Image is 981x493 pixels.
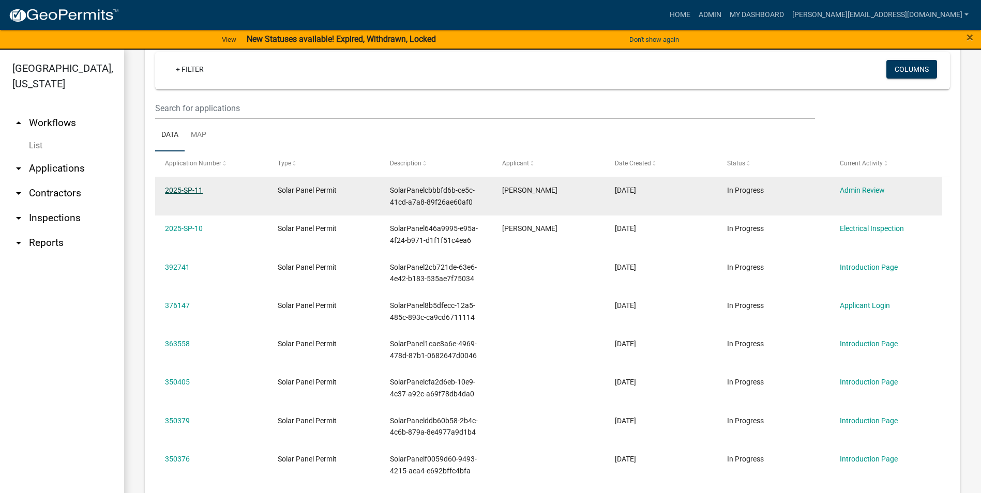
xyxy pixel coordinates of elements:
[625,31,683,48] button: Don't show again
[695,5,726,25] a: Admin
[185,119,213,152] a: Map
[502,186,557,194] span: Matthew Thomas Markham
[380,151,492,176] datatable-header-cell: Description
[727,455,764,463] span: In Progress
[12,187,25,199] i: arrow_drop_down
[165,340,190,348] a: 363558
[727,301,764,310] span: In Progress
[390,224,478,244] span: SolarPanel646a9995-e95a-4f24-b971-d1f1f51c4ea6
[727,160,745,167] span: Status
[605,151,717,176] datatable-header-cell: Date Created
[165,301,190,310] a: 376147
[502,160,529,167] span: Applicant
[165,455,190,463] a: 350376
[165,263,190,271] a: 392741
[12,212,25,224] i: arrow_drop_down
[840,378,898,386] a: Introduction Page
[278,160,291,167] span: Type
[727,340,764,348] span: In Progress
[278,224,337,233] span: Solar Panel Permit
[165,224,203,233] a: 2025-SP-10
[840,186,885,194] a: Admin Review
[726,5,788,25] a: My Dashboard
[278,263,337,271] span: Solar Panel Permit
[165,186,203,194] a: 2025-SP-11
[840,455,898,463] a: Introduction Page
[830,151,942,176] datatable-header-cell: Current Activity
[967,31,973,43] button: Close
[390,340,477,360] span: SolarPanel1cae8a6e-4969-478d-87b1-0682647d0046
[886,60,937,79] button: Columns
[615,263,636,271] span: 03/21/2025
[218,31,240,48] a: View
[12,162,25,175] i: arrow_drop_down
[615,455,636,463] span: 12/18/2024
[492,151,605,176] datatable-header-cell: Applicant
[727,224,764,233] span: In Progress
[390,160,421,167] span: Description
[155,119,185,152] a: Data
[727,186,764,194] span: In Progress
[278,417,337,425] span: Solar Panel Permit
[840,417,898,425] a: Introduction Page
[615,301,636,310] span: 02/12/2025
[165,160,221,167] span: Application Number
[717,151,829,176] datatable-header-cell: Status
[165,417,190,425] a: 350379
[155,151,267,176] datatable-header-cell: Application Number
[12,237,25,249] i: arrow_drop_down
[390,455,477,475] span: SolarPanelf0059d60-9493-4215-aea4-e692bffc4bfa
[840,301,890,310] a: Applicant Login
[615,186,636,194] span: 08/20/2025
[155,98,815,119] input: Search for applications
[840,224,904,233] a: Electrical Inspection
[390,378,475,398] span: SolarPanelcfa2d6eb-10e9-4c37-a92c-a69f78db4da0
[165,378,190,386] a: 350405
[727,263,764,271] span: In Progress
[267,151,380,176] datatable-header-cell: Type
[278,301,337,310] span: Solar Panel Permit
[840,263,898,271] a: Introduction Page
[278,378,337,386] span: Solar Panel Permit
[278,455,337,463] span: Solar Panel Permit
[840,160,883,167] span: Current Activity
[390,417,478,437] span: SolarPanelddb60b58-2b4c-4c6b-879a-8e4977a9d1b4
[727,417,764,425] span: In Progress
[615,224,636,233] span: 08/04/2025
[967,30,973,44] span: ×
[390,301,475,321] span: SolarPanel8b5dfecc-12a5-485c-893c-ca9cd6711114
[247,34,436,44] strong: New Statuses available! Expired, Withdrawn, Locked
[278,340,337,348] span: Solar Panel Permit
[390,186,475,206] span: SolarPanelcbbbfd6b-ce5c-41cd-a7a8-89f26ae60af0
[727,378,764,386] span: In Progress
[168,60,212,79] a: + Filter
[615,160,651,167] span: Date Created
[278,186,337,194] span: Solar Panel Permit
[390,263,477,283] span: SolarPanel2cb721de-63e6-4e42-b183-535ae7f75034
[788,5,973,25] a: [PERSON_NAME][EMAIL_ADDRESS][DOMAIN_NAME]
[840,340,898,348] a: Introduction Page
[12,117,25,129] i: arrow_drop_up
[615,340,636,348] span: 01/13/2025
[615,417,636,425] span: 12/18/2024
[666,5,695,25] a: Home
[502,224,557,233] span: Matthew Thomas Markham
[615,378,636,386] span: 12/18/2024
